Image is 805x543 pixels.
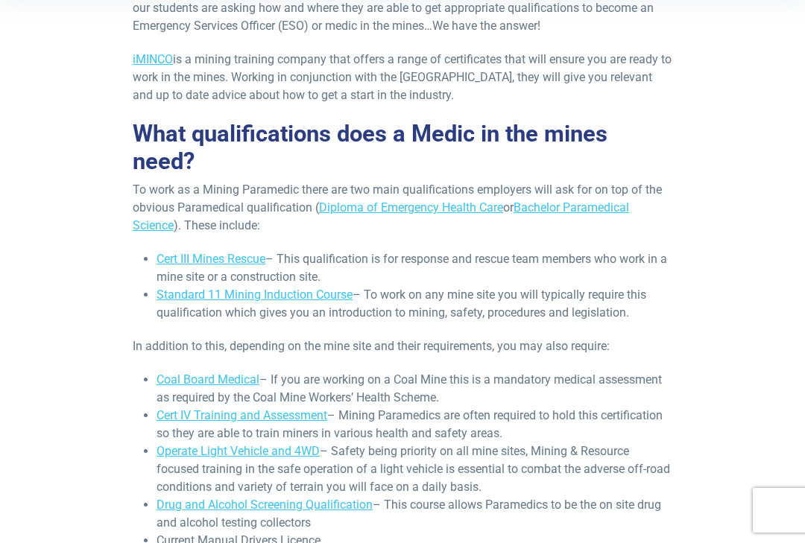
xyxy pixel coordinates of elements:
p: In addition to this, depending on the mine site and their requirements, you may also require: [133,337,672,355]
h2: What qualifications does a Medic in the mines need? [133,120,672,175]
li: – Mining Paramedics are often required to hold this certification so they are able to train miner... [157,407,672,442]
a: Coal Board Medical [157,372,259,387]
a: Drug and Alcohol Screening Qualification [157,498,373,512]
li: – Safety being priority on all mine sites, Mining & Resource focused training in the safe operati... [157,442,672,496]
p: is a mining training company that offers a range of certificates that will ensure you are ready t... [133,51,672,104]
a: Standard 11 Mining Induction Course [157,288,353,302]
a: Cert IV Training and Assessment [157,408,327,422]
a: Cert III Mines Rescue [157,252,265,266]
li: – If you are working on a Coal Mine this is a mandatory medical assessment as required by the Coa... [157,371,672,407]
li: – This qualification is for response and rescue team members who work in a mine site or a constru... [157,250,672,286]
a: Operate Light Vehicle and 4WD [157,444,320,458]
li: – To work on any mine site you will typically require this qualification which gives you an intro... [157,286,672,322]
a: Diploma of Emergency Health Care [319,200,503,215]
p: To work as a Mining Paramedic there are two main qualifications employers will ask for on top of ... [133,181,672,235]
li: – This course allows Paramedics to be the on site drug and alcohol testing collectors [157,496,672,532]
a: iMINCO [133,52,173,66]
